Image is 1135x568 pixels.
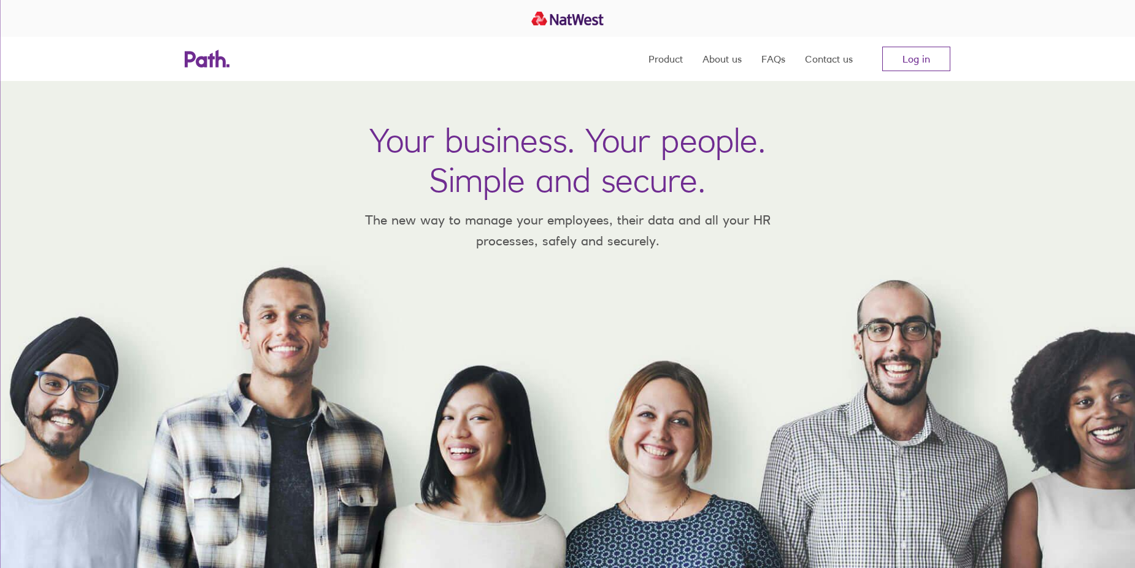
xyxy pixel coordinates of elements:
p: The new way to manage your employees, their data and all your HR processes, safely and securely. [347,210,788,251]
a: Log in [882,47,950,71]
a: Product [648,37,683,81]
a: Contact us [805,37,853,81]
a: FAQs [761,37,785,81]
a: About us [702,37,742,81]
h1: Your business. Your people. Simple and secure. [369,120,766,200]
